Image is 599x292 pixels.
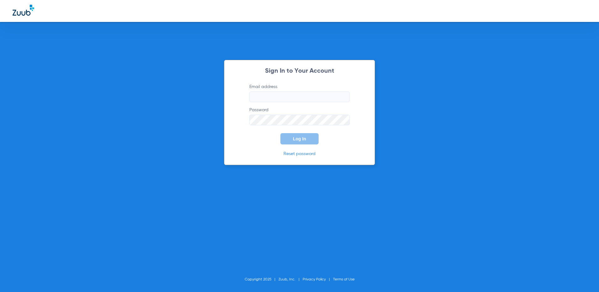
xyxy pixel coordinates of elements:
h2: Sign In to Your Account [240,68,359,74]
a: Privacy Policy [303,278,326,281]
input: Email address [249,91,350,102]
label: Password [249,107,350,125]
a: Reset password [284,152,315,156]
span: Log In [293,136,306,141]
img: Zuub Logo [13,5,34,16]
input: Password [249,115,350,125]
li: Copyright 2025 [245,276,279,283]
label: Email address [249,84,350,102]
button: Log In [280,133,319,144]
li: Zuub, Inc. [279,276,303,283]
a: Terms of Use [333,278,355,281]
